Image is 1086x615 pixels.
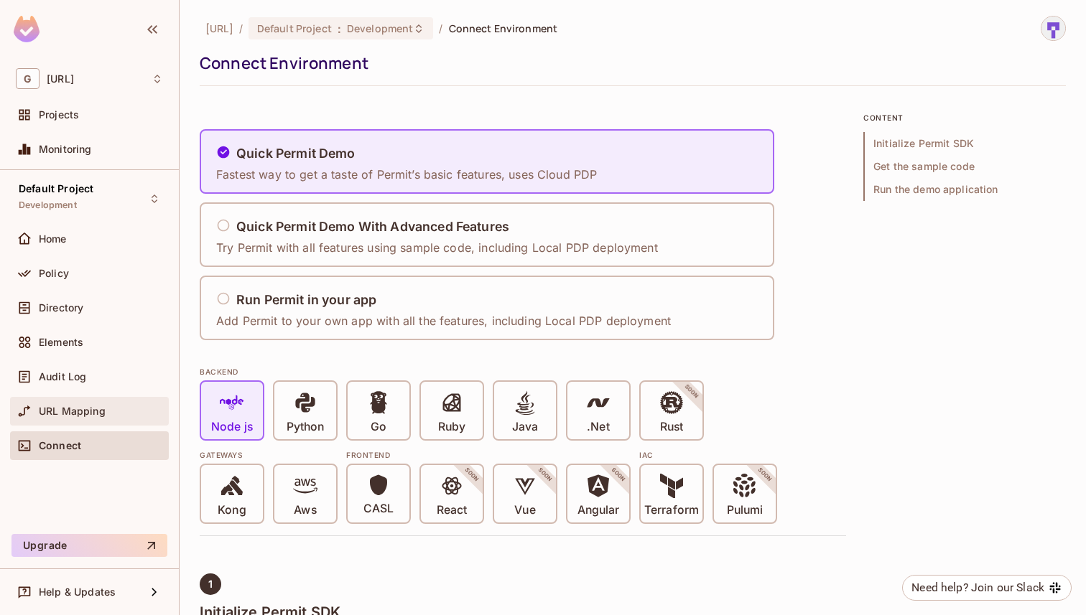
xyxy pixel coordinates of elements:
span: Projects [39,109,79,121]
span: Help & Updates [39,586,116,598]
span: Default Project [257,22,332,35]
p: CASL [363,502,394,516]
img: SReyMgAAAABJRU5ErkJggg== [14,16,40,42]
span: Directory [39,302,83,314]
span: SOON [517,447,573,503]
p: .Net [587,420,609,434]
div: Frontend [346,449,631,461]
p: Ruby [438,420,465,434]
div: Gateways [200,449,338,461]
span: Default Project [19,183,93,194]
span: Development [347,22,413,35]
h5: Quick Permit Demo With Advanced Features [236,220,509,234]
p: Try Permit with all features using sample code, including Local PDP deployment [216,240,658,255]
p: Node js [211,420,253,434]
span: Monitoring [39,144,92,155]
span: Get the sample code [863,155,1066,178]
div: BACKEND [200,366,846,377]
p: Python [287,420,324,434]
span: Development [19,199,77,211]
li: / [439,22,442,35]
span: : [337,23,342,34]
div: Connect Environment [200,52,1059,74]
p: Terraform [644,503,699,517]
span: SOON [737,447,793,503]
img: sharmila@genworx.ai [1041,17,1065,40]
p: Vue [514,503,535,517]
li: / [239,22,243,35]
span: G [16,68,40,89]
span: Connect [39,440,81,451]
p: Angular [577,503,620,517]
span: Policy [39,268,69,279]
span: Workspace: genworx.ai [47,73,74,85]
p: content [863,112,1066,123]
p: Fastest way to get a taste of Permit’s basic features, uses Cloud PDP [216,166,597,182]
div: IAC [639,449,777,461]
span: URL Mapping [39,405,106,417]
span: the active workspace [205,22,233,35]
p: React [437,503,467,517]
h5: Quick Permit Demo [236,146,356,161]
h5: Run Permit in your app [236,293,376,307]
p: Go [371,420,386,434]
p: Pulumi [727,503,763,517]
span: Elements [39,337,83,348]
span: SOON [444,447,500,503]
span: SOON [590,447,646,503]
button: Upgrade [11,534,167,557]
span: Connect Environment [449,22,558,35]
span: 1 [208,578,213,590]
p: Kong [218,503,246,517]
span: Audit Log [39,371,86,382]
span: Run the demo application [863,178,1066,201]
p: Aws [294,503,316,517]
span: SOON [664,364,720,420]
p: Add Permit to your own app with all the features, including Local PDP deployment [216,313,671,329]
span: Initialize Permit SDK [863,132,1066,155]
p: Java [512,420,538,434]
div: Need help? Join our Slack [911,579,1044,596]
p: Rust [660,420,683,434]
span: Home [39,233,67,245]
